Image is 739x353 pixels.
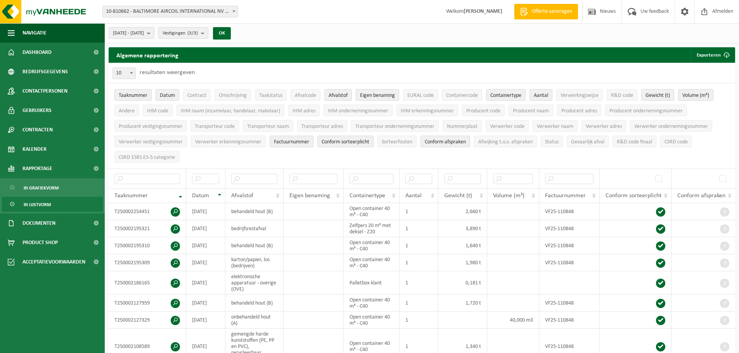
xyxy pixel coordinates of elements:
[183,89,211,101] button: ContractContract: Activate to sort
[400,203,438,220] td: 1
[530,89,552,101] button: AantalAantal: Activate to sort
[119,124,182,129] span: Producent vestigingsnummer
[191,136,266,147] button: Verwerker erkenningsnummerVerwerker erkenningsnummer: Activate to sort
[396,105,458,116] button: IHM erkenningsnummerIHM erkenningsnummer: Activate to sort
[641,89,674,101] button: Gewicht (t)Gewicht (t): Activate to sort
[462,105,505,116] button: Producent codeProducent code: Activate to sort
[114,193,148,199] span: Taaknummer
[328,108,388,114] span: IHM ondernemingsnummer
[255,89,287,101] button: TaakstatusTaakstatus: Activate to sort
[22,214,55,233] span: Documenten
[539,203,600,220] td: VF25-110848
[350,193,385,199] span: Containertype
[442,89,482,101] button: ContainercodeContainercode: Activate to sort
[181,108,280,114] span: IHM naam (inzamelaar, handelaar, makelaar)
[114,136,187,147] button: Verwerker vestigingsnummerVerwerker vestigingsnummer: Activate to sort
[147,108,168,114] span: IHM code
[22,43,52,62] span: Dashboard
[119,155,175,160] span: CSRD ESRS E5-5 categorie
[421,136,470,147] button: Conform afspraken : Activate to sort
[613,136,656,147] button: R&D code finaalR&amp;D code finaal: Activate to sort
[464,9,502,14] strong: [PERSON_NAME]
[324,89,352,101] button: AfvalstofAfvalstof: Activate to sort
[225,294,284,312] td: behandeld hout (B)
[186,220,225,237] td: [DATE]
[186,254,225,271] td: [DATE]
[109,271,186,294] td: T250002186165
[109,237,186,254] td: T250002195310
[360,93,395,98] span: Eigen benaming
[103,6,238,17] span: 10-810662 - BALTIMORE AIRCOIL INTERNATIONAL NV - HEIST-OP-DEN-BERG
[561,93,599,98] span: Verwerkingswijze
[344,203,400,220] td: Open container 40 m³ - C40
[401,108,454,114] span: IHM erkenningsnummer
[474,136,537,147] button: Afwijking t.o.v. afsprakenAfwijking t.o.v. afspraken: Activate to sort
[557,105,601,116] button: Producent adresProducent adres: Activate to sort
[567,136,609,147] button: Gevaarlijk afval : Activate to sort
[156,89,179,101] button: DatumDatum: Activate to sort
[478,139,533,145] span: Afwijking t.o.v. afspraken
[682,93,709,98] span: Volume (m³)
[344,254,400,271] td: Open container 40 m³ - C40
[539,312,600,329] td: VF25-110848
[533,120,578,132] button: Verwerker naamVerwerker naam: Activate to sort
[225,312,284,329] td: onbehandeld hout (A)
[447,124,478,129] span: Nummerplaat
[114,120,187,132] button: Producent vestigingsnummerProducent vestigingsnummer: Activate to sort
[109,254,186,271] td: T250002195309
[187,31,198,36] count: (3/3)
[344,271,400,294] td: Palletbox klant
[438,271,487,294] td: 0,181 t
[22,23,47,43] span: Navigatie
[292,108,315,114] span: IHM adres
[513,108,549,114] span: Producent naam
[438,220,487,237] td: 3,890 t
[225,271,284,294] td: elektronische apparatuur - overige (OVE)
[247,124,289,129] span: Transporteur naam
[243,120,293,132] button: Transporteur naamTransporteur naam: Activate to sort
[545,139,559,145] span: Status
[400,237,438,254] td: 1
[195,139,261,145] span: Verwerker erkenningsnummer
[186,237,225,254] td: [DATE]
[143,105,173,116] button: IHM codeIHM code: Activate to sort
[22,62,68,81] span: Bedrijfsgegevens
[582,120,626,132] button: Verwerker adresVerwerker adres: Activate to sort
[355,124,434,129] span: Transporteur ondernemingsnummer
[109,312,186,329] td: T250002127329
[186,203,225,220] td: [DATE]
[646,93,670,98] span: Gewicht (t)
[215,89,251,101] button: OmschrijvingOmschrijving: Activate to sort
[400,294,438,312] td: 1
[344,294,400,312] td: Open container 40 m³ - C40
[225,220,284,237] td: bedrijfsrestafval
[114,89,152,101] button: TaaknummerTaaknummer: Activate to remove sorting
[24,181,59,195] span: In grafiekvorm
[317,136,374,147] button: Conform sorteerplicht : Activate to sort
[351,120,439,132] button: Transporteur ondernemingsnummerTransporteur ondernemingsnummer : Activate to sort
[611,93,633,98] span: R&D code
[630,120,712,132] button: Verwerker ondernemingsnummerVerwerker ondernemingsnummer: Activate to sort
[186,271,225,294] td: [DATE]
[163,28,198,39] span: Vestigingen
[231,193,253,199] span: Afvalstof
[259,93,282,98] span: Taakstatus
[22,252,85,272] span: Acceptatievoorwaarden
[403,89,438,101] button: EURAL codeEURAL code: Activate to sort
[109,27,154,39] button: [DATE] - [DATE]
[446,93,478,98] span: Containercode
[537,124,573,129] span: Verwerker naam
[22,139,47,159] span: Kalender
[119,93,147,98] span: Taaknummer
[225,254,284,271] td: karton/papier, los (bedrijven)
[509,105,553,116] button: Producent naamProducent naam: Activate to sort
[539,220,600,237] td: VF25-110848
[297,120,347,132] button: Transporteur adresTransporteur adres: Activate to sort
[160,93,175,98] span: Datum
[678,89,713,101] button: Volume (m³)Volume (m³): Activate to sort
[539,237,600,254] td: VF25-110848
[400,312,438,329] td: 1
[190,120,239,132] button: Transporteur codeTransporteur code: Activate to sort
[2,197,103,212] a: In lijstvorm
[400,220,438,237] td: 1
